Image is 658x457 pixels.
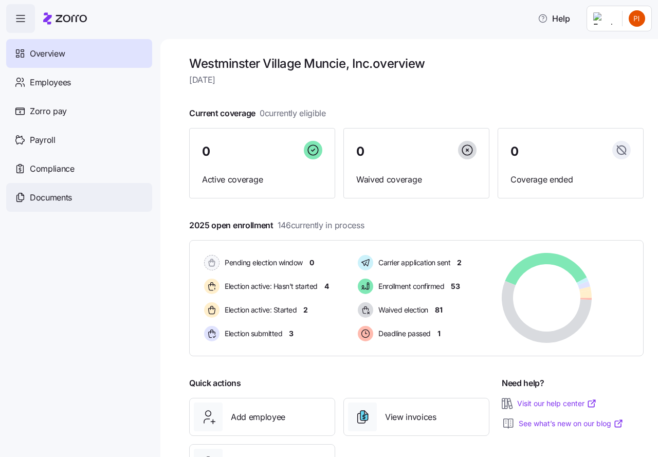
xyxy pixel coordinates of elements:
span: Employees [30,76,71,89]
span: 2 [457,258,462,268]
span: 0 [510,145,519,158]
span: 3 [289,328,294,339]
span: Help [538,12,570,25]
span: 2 [303,305,308,315]
span: 53 [451,281,460,291]
img: Employer logo [593,12,614,25]
span: Need help? [502,377,544,390]
span: 0 [356,145,364,158]
span: Payroll [30,134,56,147]
span: Deadline passed [375,328,431,339]
span: Compliance [30,162,75,175]
span: 81 [435,305,442,315]
span: 0 [309,258,314,268]
span: Carrier application sent [375,258,450,268]
span: Documents [30,191,72,204]
span: Election active: Hasn't started [222,281,318,291]
span: Pending election window [222,258,303,268]
span: Waived coverage [356,173,477,186]
a: Documents [6,183,152,212]
span: Election submitted [222,328,282,339]
a: Overview [6,39,152,68]
span: Active coverage [202,173,322,186]
span: 4 [324,281,329,291]
a: Employees [6,68,152,97]
img: 24d6825ccf4887a4818050cadfd93e6d [629,10,645,27]
a: Compliance [6,154,152,183]
span: Election active: Started [222,305,297,315]
span: [DATE] [189,74,644,86]
a: Visit our help center [517,398,597,409]
span: Waived election [375,305,428,315]
a: Payroll [6,125,152,154]
span: View invoices [385,411,436,424]
span: Current coverage [189,107,326,120]
span: 0 [202,145,210,158]
span: Quick actions [189,377,241,390]
span: Enrollment confirmed [375,281,444,291]
a: See what’s new on our blog [519,418,624,429]
span: Coverage ended [510,173,631,186]
span: 2025 open enrollment [189,219,364,232]
span: Overview [30,47,65,60]
span: 146 currently in process [278,219,364,232]
span: 1 [437,328,441,339]
span: 0 currently eligible [260,107,326,120]
span: Add employee [231,411,285,424]
h1: Westminster Village Muncie, Inc. overview [189,56,644,71]
a: Zorro pay [6,97,152,125]
button: Help [529,8,578,29]
span: Zorro pay [30,105,67,118]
